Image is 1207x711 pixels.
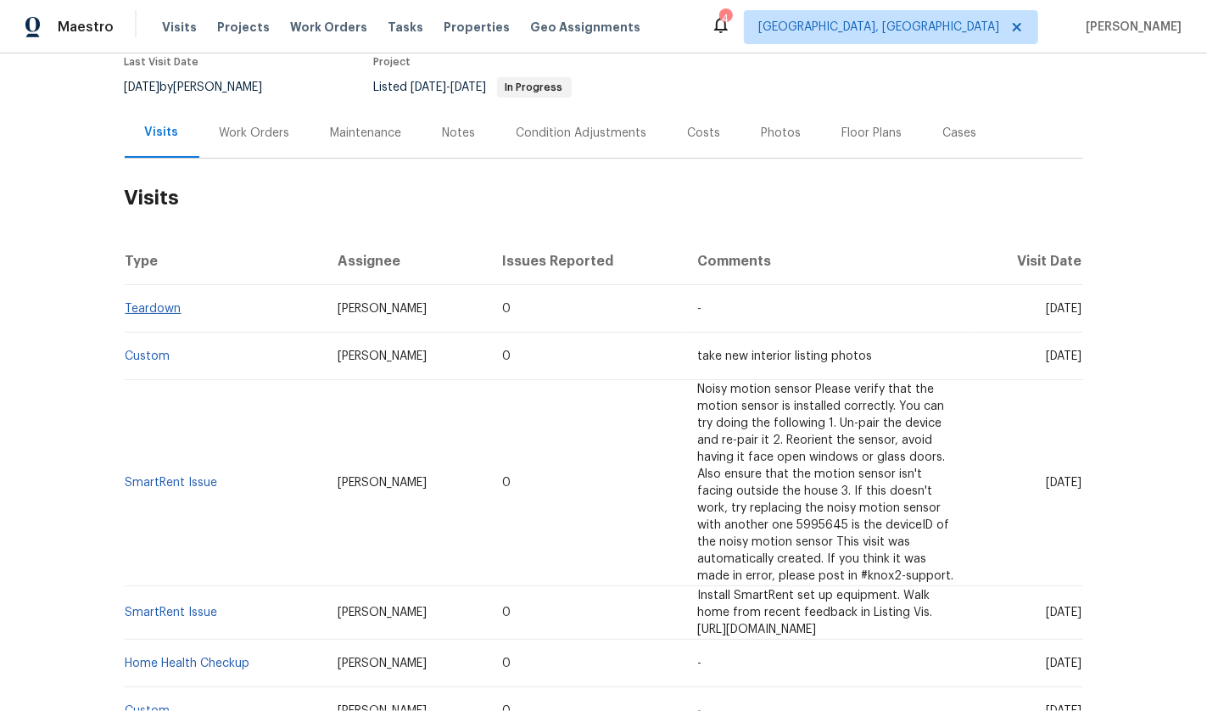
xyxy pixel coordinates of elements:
[697,350,872,362] span: take new interior listing photos
[530,19,640,36] span: Geo Assignments
[126,477,218,489] a: SmartRent Issue
[688,125,721,142] div: Costs
[125,57,199,67] span: Last Visit Date
[443,125,476,142] div: Notes
[502,303,511,315] span: 0
[162,19,197,36] span: Visits
[502,658,511,669] span: 0
[697,658,701,669] span: -
[1079,19,1182,36] span: [PERSON_NAME]
[762,125,802,142] div: Photos
[697,590,932,635] span: Install SmartRent set up equipment. Walk home from recent feedback in Listing Vis. [URL][DOMAIN_N...
[125,81,160,93] span: [DATE]
[451,81,487,93] span: [DATE]
[411,81,487,93] span: -
[338,303,427,315] span: [PERSON_NAME]
[338,477,427,489] span: [PERSON_NAME]
[943,125,977,142] div: Cases
[374,81,572,93] span: Listed
[338,607,427,619] span: [PERSON_NAME]
[324,238,489,285] th: Assignee
[126,658,250,669] a: Home Health Checkup
[1047,658,1082,669] span: [DATE]
[338,658,427,669] span: [PERSON_NAME]
[502,350,511,362] span: 0
[697,383,953,582] span: Noisy motion sensor Please verify that the motion sensor is installed correctly. You can try doin...
[338,350,427,362] span: [PERSON_NAME]
[719,10,731,27] div: 4
[217,19,270,36] span: Projects
[1047,303,1082,315] span: [DATE]
[1047,477,1082,489] span: [DATE]
[499,82,570,92] span: In Progress
[517,125,647,142] div: Condition Adjustments
[1047,350,1082,362] span: [DATE]
[58,19,114,36] span: Maestro
[331,125,402,142] div: Maintenance
[126,350,170,362] a: Custom
[125,238,325,285] th: Type
[1047,607,1082,619] span: [DATE]
[684,238,971,285] th: Comments
[374,57,411,67] span: Project
[388,21,423,33] span: Tasks
[489,238,684,285] th: Issues Reported
[971,238,1082,285] th: Visit Date
[126,607,218,619] a: SmartRent Issue
[125,77,283,98] div: by [PERSON_NAME]
[502,477,511,489] span: 0
[411,81,447,93] span: [DATE]
[758,19,999,36] span: [GEOGRAPHIC_DATA], [GEOGRAPHIC_DATA]
[290,19,367,36] span: Work Orders
[502,607,511,619] span: 0
[145,124,179,141] div: Visits
[697,303,701,315] span: -
[220,125,290,142] div: Work Orders
[125,159,1083,238] h2: Visits
[126,303,182,315] a: Teardown
[444,19,510,36] span: Properties
[842,125,902,142] div: Floor Plans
